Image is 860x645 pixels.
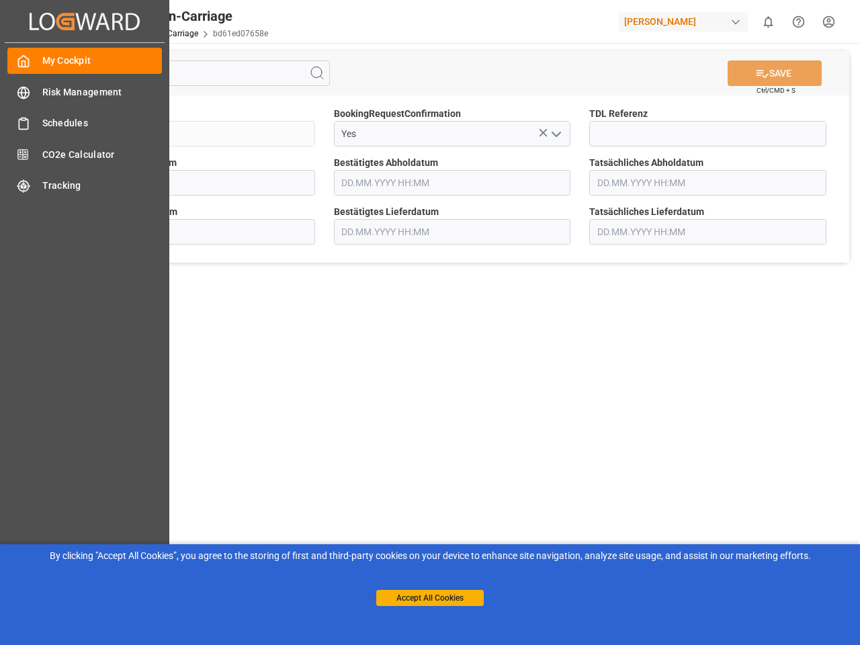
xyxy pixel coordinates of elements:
button: open menu [546,124,566,144]
input: DD.MM.YYYY HH:MM [78,170,315,196]
span: BookingRequestConfirmation [334,107,461,121]
span: CO2e Calculator [42,148,163,162]
input: DD.MM.YYYY HH:MM [589,170,826,196]
a: Risk Management [7,79,162,105]
span: TDL Referenz [589,107,648,121]
span: My Cockpit [42,54,163,68]
span: Tatsächliches Abholdatum [589,156,703,170]
a: CO2e Calculator [7,141,162,167]
span: Tracking [42,179,163,193]
button: Accept All Cookies [376,590,484,606]
input: DD.MM.YYYY HH:MM [334,219,571,245]
div: By clicking "Accept All Cookies”, you agree to the storing of first and third-party cookies on yo... [9,549,851,563]
a: My Cockpit [7,48,162,74]
button: show 0 new notifications [753,7,783,37]
span: Tatsächliches Lieferdatum [589,205,704,219]
span: Bestätigtes Lieferdatum [334,205,439,219]
span: Ctrl/CMD + S [757,85,795,95]
span: Bestätigtes Abholdatum [334,156,438,170]
span: Schedules [42,116,163,130]
a: Schedules [7,110,162,136]
input: DD.MM.YYYY HH:MM [334,170,571,196]
button: SAVE [728,60,822,86]
span: Risk Management [42,85,163,99]
button: Help Center [783,7,814,37]
input: DD.MM.YYYY HH:MM [78,219,315,245]
button: [PERSON_NAME] [619,9,753,34]
a: Tracking [7,173,162,199]
input: Search Fields [62,60,330,86]
div: [PERSON_NAME] [619,12,748,32]
input: DD.MM.YYYY HH:MM [589,219,826,245]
